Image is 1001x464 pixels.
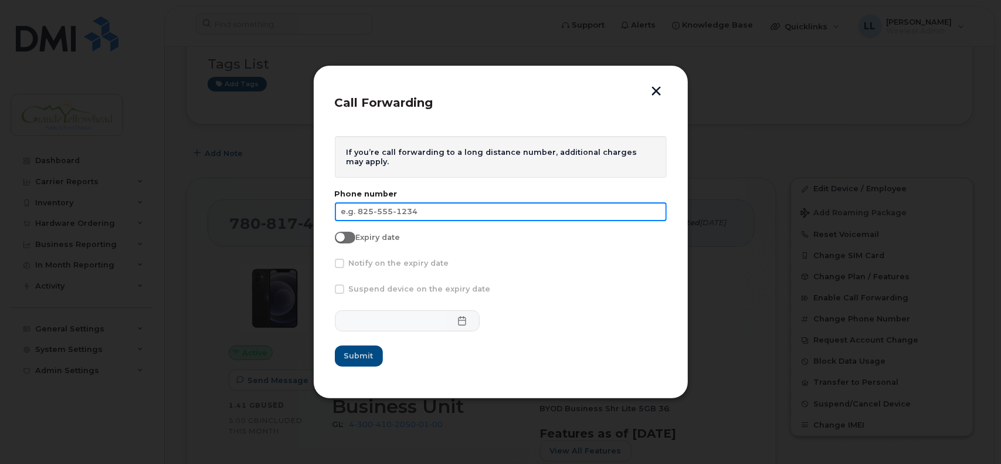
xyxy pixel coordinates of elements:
div: If you’re call forwarding to a long distance number, additional charges may apply. [335,136,667,178]
button: Submit [335,346,383,367]
input: Expiry date [335,232,344,241]
span: Submit [344,350,374,361]
span: Expiry date [355,233,400,242]
input: e.g. 825-555-1234 [335,202,667,221]
label: Phone number [335,189,667,198]
span: Call Forwarding [335,96,433,110]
